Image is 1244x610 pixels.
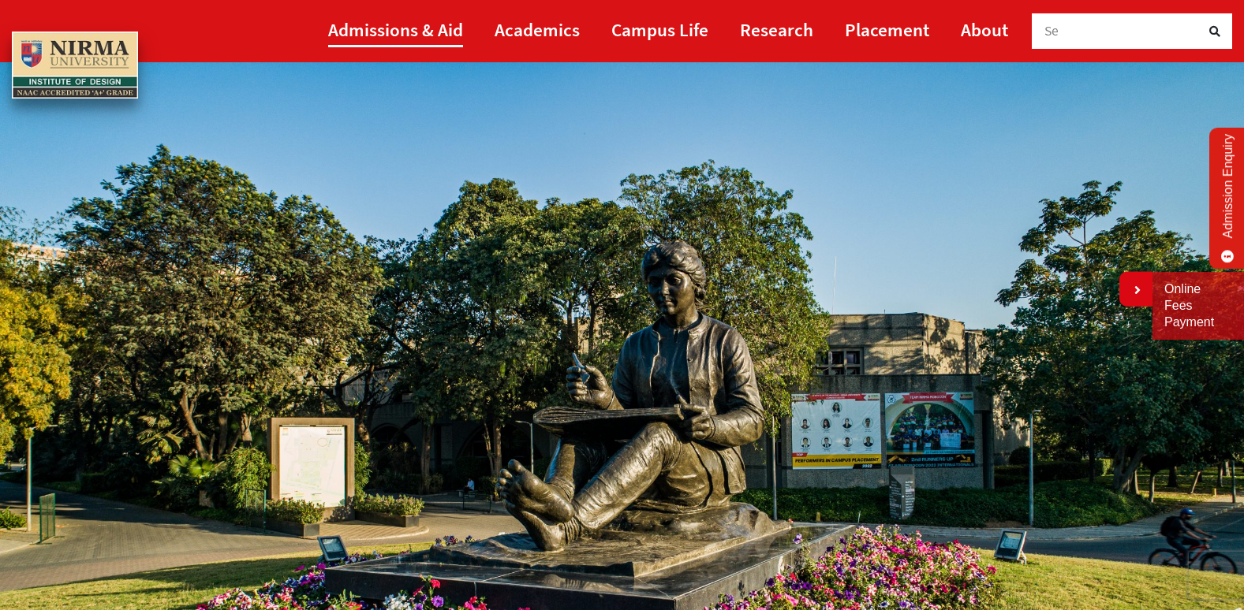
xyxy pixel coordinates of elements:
a: Research [740,12,813,47]
a: Admissions & Aid [328,12,463,47]
img: main_logo [12,32,138,99]
a: About [961,12,1008,47]
span: Se [1044,22,1059,39]
a: Placement [845,12,929,47]
a: Online Fees Payment [1164,281,1232,330]
a: Academics [495,12,580,47]
a: Campus Life [611,12,708,47]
